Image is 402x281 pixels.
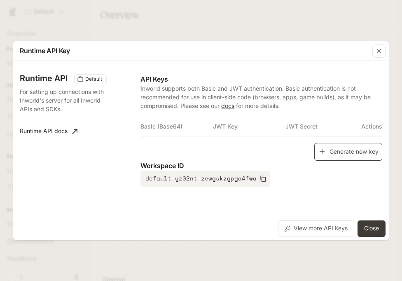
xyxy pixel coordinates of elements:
button: Close [358,220,386,237]
a: Runtime API docs [16,123,81,140]
button: default-yz02nt-zewgskzgpga4fwa [140,171,270,187]
th: JWT Key [213,117,285,136]
a: docs [221,102,234,109]
p: Runtime API Key [20,46,70,56]
div: These keys will apply to your current workspace only [74,74,107,84]
p: For setting up connections with Inworld's server for all Inworld APIs and SDKs. [20,87,105,113]
span: Default [82,75,105,83]
th: Basic (Base64) [140,117,213,136]
th: JWT Secret [285,117,358,136]
p: API Keys [140,74,382,84]
h3: Runtime API [20,74,68,82]
button: View more API Keys [278,220,354,237]
th: Actions [358,117,382,136]
p: Inworld supports both Basic and JWT authentication. Basic authentication is not recommended for u... [140,84,382,110]
p: Workspace ID [140,161,382,171]
button: Generate new key [314,143,382,161]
